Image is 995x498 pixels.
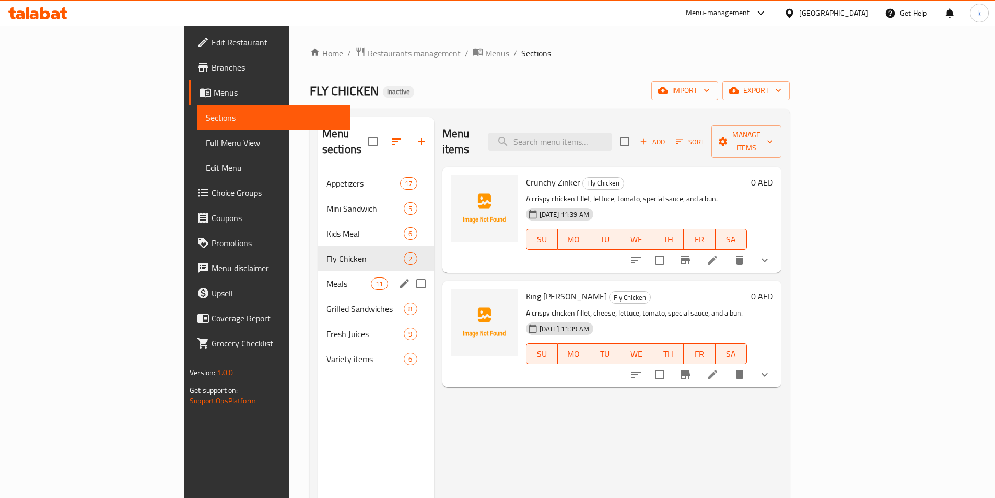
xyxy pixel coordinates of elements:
[326,252,404,265] span: Fly Chicken
[409,129,434,154] button: Add section
[582,177,624,190] div: Fly Chicken
[442,126,476,157] h2: Menu items
[610,292,650,304] span: Fly Chicken
[404,329,416,339] span: 9
[404,304,416,314] span: 8
[625,232,648,247] span: WE
[451,175,518,242] img: Crunchy Zinker
[706,254,719,267] a: Edit menu item
[473,47,509,60] a: Menus
[731,84,781,97] span: export
[383,86,414,98] div: Inactive
[621,343,652,364] button: WE
[727,248,752,273] button: delete
[400,177,417,190] div: items
[404,229,416,239] span: 6
[189,306,350,331] a: Coverage Report
[624,248,649,273] button: sort-choices
[589,229,621,250] button: TU
[326,353,404,365] span: Variety items
[636,134,669,150] button: Add
[684,229,715,250] button: FR
[558,343,589,364] button: MO
[318,321,434,346] div: Fresh Juices9
[318,196,434,221] div: Mini Sandwich5
[562,232,585,247] span: MO
[673,134,707,150] button: Sort
[206,136,342,149] span: Full Menu View
[396,276,412,292] button: edit
[614,131,636,153] span: Select section
[326,277,371,290] span: Meals
[189,331,350,356] a: Grocery Checklist
[371,277,388,290] div: items
[189,205,350,230] a: Coupons
[669,134,711,150] span: Sort items
[649,249,671,271] span: Select to update
[624,362,649,387] button: sort-choices
[189,55,350,80] a: Branches
[684,343,715,364] button: FR
[212,287,342,299] span: Upsell
[190,384,238,397] span: Get support on:
[212,337,342,350] span: Grocery Checklist
[652,343,684,364] button: TH
[531,346,554,362] span: SU
[189,30,350,55] a: Edit Restaurant
[404,227,417,240] div: items
[404,353,417,365] div: items
[383,87,414,96] span: Inactive
[526,288,607,304] span: King [PERSON_NAME]
[404,354,416,364] span: 6
[583,177,624,189] span: Fly Chicken
[609,291,651,304] div: Fly Chicken
[371,279,387,289] span: 11
[676,136,705,148] span: Sort
[706,368,719,381] a: Edit menu item
[752,362,777,387] button: show more
[326,328,404,340] div: Fresh Juices
[206,161,342,174] span: Edit Menu
[711,125,781,158] button: Manage items
[758,254,771,267] svg: Show Choices
[362,131,384,153] span: Select all sections
[558,229,589,250] button: MO
[625,346,648,362] span: WE
[318,221,434,246] div: Kids Meal6
[751,175,773,190] h6: 0 AED
[977,7,981,19] span: k
[404,204,416,214] span: 5
[404,254,416,264] span: 2
[355,47,461,60] a: Restaurants management
[660,84,710,97] span: import
[190,394,256,408] a: Support.OpsPlatform
[758,368,771,381] svg: Show Choices
[197,130,350,155] a: Full Menu View
[189,230,350,256] a: Promotions
[189,256,350,281] a: Menu disclaimer
[638,136,666,148] span: Add
[535,324,593,334] span: [DATE] 11:39 AM
[326,202,404,215] span: Mini Sandwich
[212,212,342,224] span: Coupons
[318,346,434,372] div: Variety items6
[310,79,379,102] span: FLY CHICKEN
[212,237,342,249] span: Promotions
[535,210,593,219] span: [DATE] 11:39 AM
[593,346,616,362] span: TU
[384,129,409,154] span: Sort sections
[212,187,342,199] span: Choice Groups
[212,61,342,74] span: Branches
[722,81,790,100] button: export
[621,229,652,250] button: WE
[688,346,711,362] span: FR
[212,36,342,49] span: Edit Restaurant
[326,227,404,240] div: Kids Meal
[318,246,434,271] div: Fly Chicken2
[688,232,711,247] span: FR
[326,177,400,190] div: Appetizers
[318,167,434,376] nav: Menu sections
[799,7,868,19] div: [GEOGRAPHIC_DATA]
